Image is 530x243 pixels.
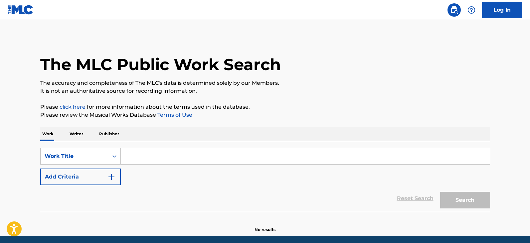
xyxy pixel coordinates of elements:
[40,127,56,141] p: Work
[45,152,104,160] div: Work Title
[40,111,490,119] p: Please review the Musical Works Database
[40,87,490,95] p: It is not an authoritative source for recording information.
[465,3,478,17] div: Help
[255,219,275,233] p: No results
[60,104,86,110] a: click here
[40,79,490,87] p: The accuracy and completeness of The MLC's data is determined solely by our Members.
[482,2,522,18] a: Log In
[156,112,192,118] a: Terms of Use
[450,6,458,14] img: search
[40,103,490,111] p: Please for more information about the terms used in the database.
[97,127,121,141] p: Publisher
[107,173,115,181] img: 9d2ae6d4665cec9f34b9.svg
[40,148,490,212] form: Search Form
[40,55,281,74] h1: The MLC Public Work Search
[40,169,121,185] button: Add Criteria
[447,3,461,17] a: Public Search
[8,5,34,15] img: MLC Logo
[68,127,85,141] p: Writer
[467,6,475,14] img: help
